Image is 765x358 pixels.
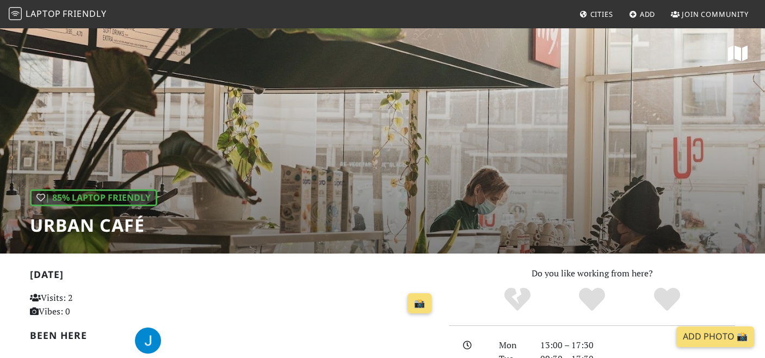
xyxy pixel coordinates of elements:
p: Do you like working from here? [449,267,735,281]
div: Yes [554,286,630,313]
a: 📸 [408,293,431,314]
div: Mon [492,338,534,353]
div: | 85% Laptop Friendly [30,189,157,207]
div: Definitely! [630,286,705,313]
span: Friendly [63,8,106,20]
span: Jesse H [135,334,161,345]
span: Laptop [26,8,61,20]
h2: Been here [30,330,122,341]
a: Add Photo 📸 [676,326,754,347]
img: LaptopFriendly [9,7,22,20]
p: Visits: 2 Vibes: 0 [30,291,157,319]
h1: Urban Café [30,215,157,236]
a: Join Community [667,4,753,24]
span: Join Community [682,9,749,19]
a: LaptopFriendly LaptopFriendly [9,5,107,24]
a: Add [625,4,660,24]
span: Add [640,9,656,19]
a: Cities [575,4,618,24]
div: No [480,286,555,313]
h2: [DATE] [30,269,436,285]
img: 3698-jesse.jpg [135,328,161,354]
span: Cities [590,9,613,19]
div: 13:00 – 17:30 [534,338,742,353]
